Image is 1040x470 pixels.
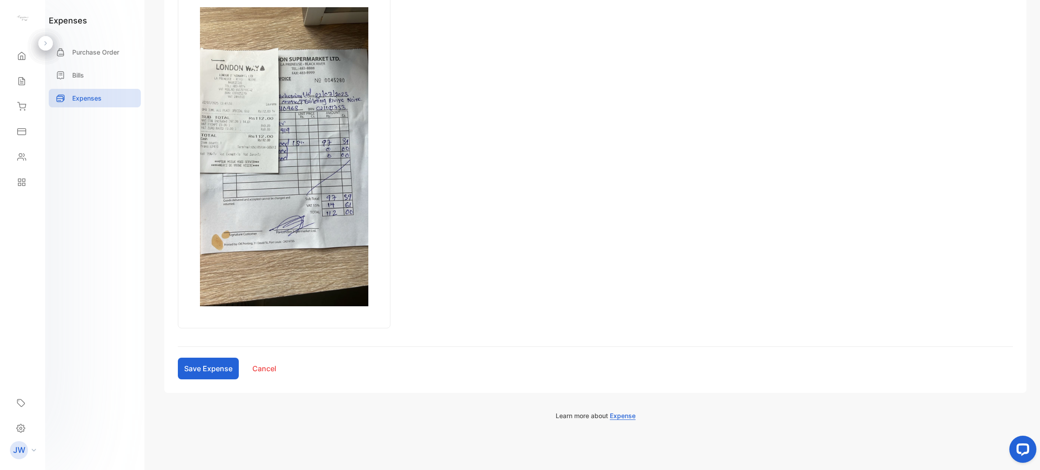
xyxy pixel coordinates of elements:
[164,411,1026,420] p: Learn more about
[610,412,636,420] span: Expense
[178,358,239,379] button: Save Expense
[49,89,141,107] a: Expenses
[13,444,25,456] p: JW
[49,66,141,84] a: Bills
[49,14,87,27] h1: expenses
[49,43,141,61] a: Purchase Order
[246,358,283,379] button: Cancel
[72,70,84,80] p: Bills
[72,93,102,103] p: Expenses
[72,47,119,57] p: Purchase Order
[200,7,368,306] img: preview
[16,12,29,25] img: logo
[1002,432,1040,470] iframe: LiveChat chat widget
